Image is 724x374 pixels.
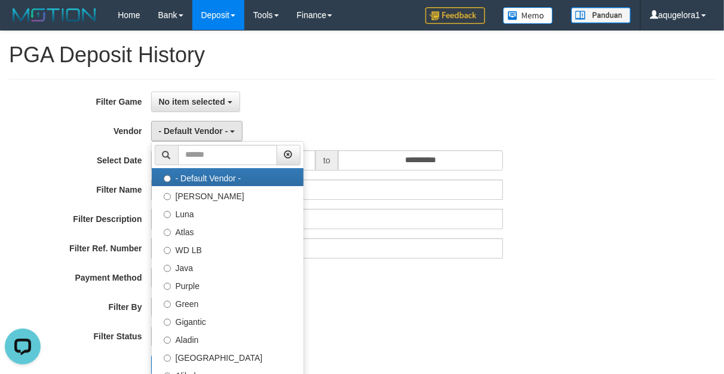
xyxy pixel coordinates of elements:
input: Green [164,300,171,308]
h1: PGA Deposit History [9,43,715,67]
input: Atlas [164,229,171,236]
label: Green [152,294,303,312]
button: Open LiveChat chat widget [5,5,41,41]
label: Luna [152,204,303,222]
img: Feedback.jpg [425,7,485,24]
input: Purple [164,282,171,290]
img: MOTION_logo.png [9,6,100,24]
label: [GEOGRAPHIC_DATA] [152,348,303,366]
label: Gigantic [152,312,303,330]
label: Aladin [152,330,303,348]
input: Aladin [164,336,171,344]
button: - Default Vendor - [151,121,243,141]
span: to [315,150,338,171]
label: - Default Vendor - [152,168,303,186]
img: panduan.png [571,7,631,23]
input: Gigantic [164,318,171,326]
img: Button%20Memo.svg [503,7,553,24]
input: Luna [164,211,171,218]
input: Java [164,264,171,272]
span: No item selected [159,97,225,107]
label: Atlas [152,222,303,240]
label: Purple [152,276,303,294]
label: WD LB [152,240,303,258]
span: - Default Vendor - [159,126,228,136]
input: WD LB [164,247,171,254]
label: [PERSON_NAME] [152,186,303,204]
label: Java [152,258,303,276]
input: - Default Vendor - [164,175,171,183]
input: [PERSON_NAME] [164,193,171,200]
button: No item selected [151,92,240,112]
input: [GEOGRAPHIC_DATA] [164,354,171,362]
